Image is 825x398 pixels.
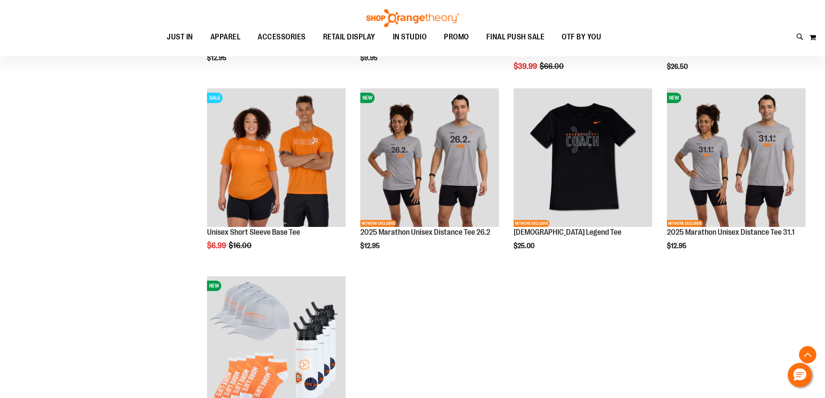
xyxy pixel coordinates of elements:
[360,220,396,227] span: NETWORK EXCLUSIVE
[314,27,384,47] a: RETAIL DISPLAY
[540,62,565,71] span: $66.00
[667,220,703,227] span: NETWORK EXCLUSIVE
[360,228,490,236] a: 2025 Marathon Unisex Distance Tee 26.2
[202,27,249,47] a: APPAREL
[167,27,193,47] span: JUST IN
[553,27,610,47] a: OTF BY YOU
[514,228,621,236] a: [DEMOGRAPHIC_DATA] Legend Tee
[667,88,806,228] a: 2025 Marathon Unisex Distance Tee 31.1NEWNETWORK EXCLUSIVE
[356,84,503,272] div: product
[562,27,601,47] span: OTF BY YOU
[667,63,689,71] span: $26.50
[663,84,810,272] div: product
[207,88,346,227] img: Product image for Unisex Short Sleeve Base Tee
[514,242,536,250] span: $25.00
[667,93,681,103] span: NEW
[514,220,550,227] span: NETWORK EXCLUSIVE
[207,281,221,291] span: NEW
[249,27,314,47] a: ACCESSORIES
[158,27,202,47] a: JUST IN
[360,88,499,227] img: 2025 Marathon Unisex Distance Tee 26.2
[509,84,657,272] div: product
[667,88,806,227] img: 2025 Marathon Unisex Distance Tee 31.1
[207,93,223,103] span: SALE
[514,88,652,227] img: OTF Ladies Coach FA23 Legend SS Tee - Black primary image
[207,241,227,250] span: $6.99
[444,27,469,47] span: PROMO
[667,228,795,236] a: 2025 Marathon Unisex Distance Tee 31.1
[799,346,816,363] button: Back To Top
[384,27,436,47] a: IN STUDIO
[788,363,812,387] button: Hello, have a question? Let’s chat.
[486,27,545,47] span: FINAL PUSH SALE
[203,84,350,272] div: product
[435,27,478,47] a: PROMO
[667,40,801,57] a: [DEMOGRAPHIC_DATA] Legend Long Sleeve Tee
[360,54,379,62] span: $9.95
[365,9,460,27] img: Shop Orangetheory
[258,27,306,47] span: ACCESSORIES
[667,242,688,250] span: $12.95
[207,88,346,228] a: Product image for Unisex Short Sleeve Base TeeSALE
[360,93,375,103] span: NEW
[393,27,427,47] span: IN STUDIO
[207,54,228,62] span: $12.95
[207,228,300,236] a: Unisex Short Sleeve Base Tee
[514,40,644,57] a: Beyond Yoga Featherweight Daydreamer Pullover
[360,242,381,250] span: $12.95
[360,88,499,228] a: 2025 Marathon Unisex Distance Tee 26.2NEWNETWORK EXCLUSIVE
[478,27,553,47] a: FINAL PUSH SALE
[229,241,253,250] span: $16.00
[514,62,538,71] span: $39.99
[514,88,652,228] a: OTF Ladies Coach FA23 Legend SS Tee - Black primary imageNETWORK EXCLUSIVE
[323,27,375,47] span: RETAIL DISPLAY
[210,27,241,47] span: APPAREL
